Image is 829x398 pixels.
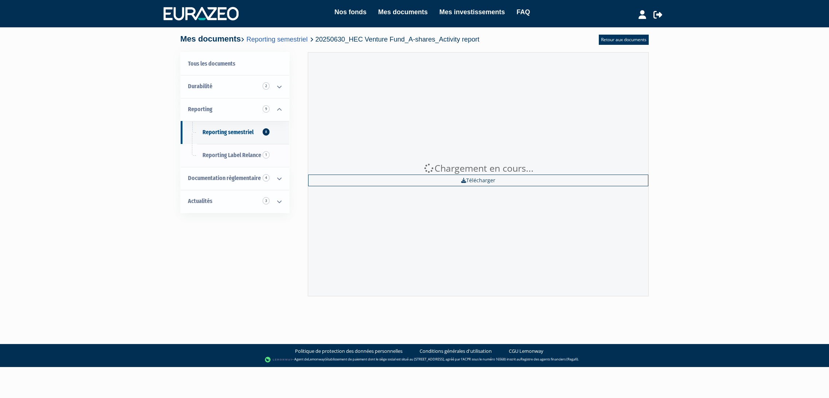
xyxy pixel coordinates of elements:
span: Reporting [188,106,212,113]
span: 2 [263,82,270,90]
a: Mes investissements [439,7,505,17]
a: Actualités 3 [181,190,289,213]
span: 20250630_HEC Venture Fund_A-shares_Activity report [315,35,479,43]
a: Lemonway [308,357,325,362]
a: Nos fonds [334,7,366,17]
a: Registre des agents financiers (Regafi) [520,357,578,362]
a: Retour aux documents [599,35,649,45]
div: Chargement en cours... [308,162,648,175]
a: CGU Lemonway [509,348,543,355]
span: 4 [263,174,270,182]
span: 8 [263,128,270,136]
span: 9 [263,105,270,113]
a: Reporting 9 [181,98,289,121]
span: 1 [263,151,270,159]
span: 3 [263,197,270,204]
span: Reporting Label Relance [203,152,261,159]
span: Documentation règlementaire [188,175,261,182]
span: Durabilité [188,83,212,90]
a: Politique de protection des données personnelles [295,348,402,355]
a: Durabilité 2 [181,75,289,98]
img: 1732889491-logotype_eurazeo_blanc_rvb.png [164,7,239,20]
a: Documentation règlementaire 4 [181,167,289,190]
a: FAQ [516,7,530,17]
a: Conditions générales d'utilisation [420,348,492,355]
span: Reporting semestriel [203,129,254,136]
a: Reporting Label Relance1 [181,144,289,167]
div: - Agent de (établissement de paiement dont le siège social est situé au [STREET_ADDRESS], agréé p... [7,356,822,363]
a: Reporting semestriel8 [181,121,289,144]
span: Actualités [188,198,212,204]
img: logo-lemonway.png [265,356,293,363]
a: Télécharger [308,175,648,186]
a: Mes documents [378,7,428,17]
a: Tous les documents [181,52,289,75]
a: Reporting semestriel [246,35,307,43]
h4: Mes documents [180,35,479,43]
